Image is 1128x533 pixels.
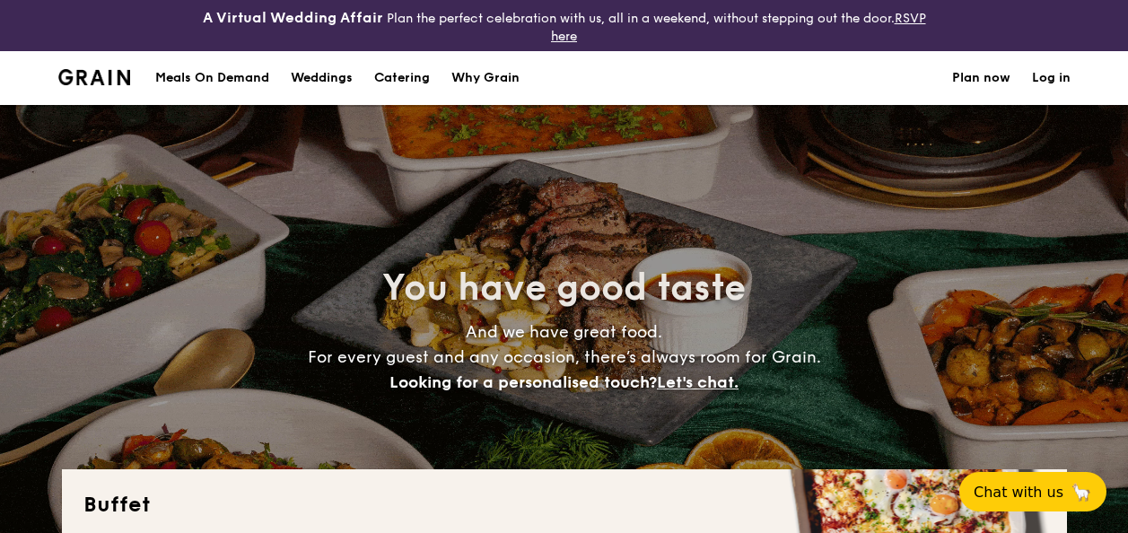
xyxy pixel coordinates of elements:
[58,69,131,85] a: Logotype
[1071,482,1092,502] span: 🦙
[188,7,940,44] div: Plan the perfect celebration with us, all in a weekend, without stepping out the door.
[58,69,131,85] img: Grain
[1032,51,1071,105] a: Log in
[308,322,821,392] span: And we have great food. For every guest and any occasion, there’s always room for Grain.
[974,484,1063,501] span: Chat with us
[959,472,1106,511] button: Chat with us🦙
[451,51,520,105] div: Why Grain
[657,372,739,392] span: Let's chat.
[155,51,269,105] div: Meals On Demand
[203,7,383,29] h4: A Virtual Wedding Affair
[382,266,746,310] span: You have good taste
[441,51,530,105] a: Why Grain
[280,51,363,105] a: Weddings
[374,51,430,105] h1: Catering
[952,51,1010,105] a: Plan now
[389,372,657,392] span: Looking for a personalised touch?
[83,491,1045,520] h2: Buffet
[144,51,280,105] a: Meals On Demand
[363,51,441,105] a: Catering
[291,51,353,105] div: Weddings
